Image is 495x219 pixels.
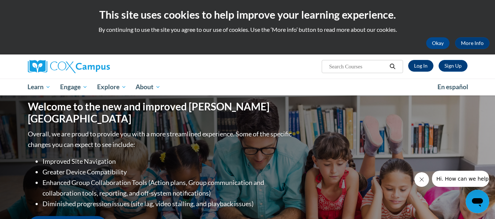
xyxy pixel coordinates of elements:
a: Register [439,60,468,72]
input: Search Courses [328,62,387,71]
iframe: Button to launch messaging window [466,190,489,213]
li: Diminished progression issues (site lag, video stalling, and playback issues) [43,199,293,209]
span: Hi. How can we help? [4,5,59,11]
h1: Welcome to the new and improved [PERSON_NAME][GEOGRAPHIC_DATA] [28,101,293,125]
img: Cox Campus [28,60,110,73]
span: Learn [27,83,51,91]
a: Explore [92,79,131,95]
a: Engage [55,79,92,95]
li: Improved Site Navigation [43,156,293,167]
a: About [131,79,165,95]
button: Okay [426,37,450,49]
a: Log In [408,60,433,72]
span: En español [437,83,468,91]
button: Search [387,62,398,71]
span: Explore [97,83,126,91]
li: Enhanced Group Collaboration Tools (Action plans, Group communication and collaboration tools, re... [43,177,293,199]
iframe: Message from company [432,171,489,187]
span: Engage [60,83,88,91]
span: About [136,83,160,91]
a: En español [433,79,473,95]
a: More Info [455,37,490,49]
p: Overall, we are proud to provide you with a more streamlined experience. Some of the specific cha... [28,129,293,150]
a: Cox Campus [28,60,167,73]
iframe: Close message [414,172,429,187]
p: By continuing to use the site you agree to our use of cookies. Use the ‘More info’ button to read... [5,26,490,34]
h2: This site uses cookies to help improve your learning experience. [5,7,490,22]
li: Greater Device Compatibility [43,167,293,177]
a: Learn [23,79,56,95]
div: Main menu [17,79,479,95]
